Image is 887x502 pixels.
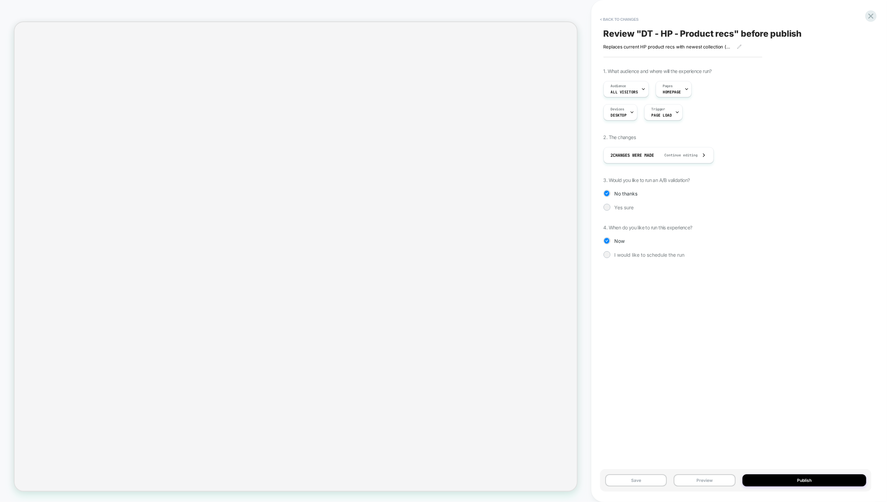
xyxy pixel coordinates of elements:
button: < Back to changes [597,14,642,25]
span: Pages [663,84,673,89]
span: Page Load [652,113,672,118]
span: DESKTOP [611,113,627,118]
span: Yes sure [615,204,634,210]
button: Save [605,474,667,486]
span: Review " DT - HP - Product recs " before publish [604,28,802,39]
span: Audience [611,84,626,89]
span: 1. What audience and where will the experience run? [604,68,712,74]
span: Devices [611,107,624,112]
span: 4. When do you like to run this experience? [604,225,692,230]
span: HOMEPAGE [663,90,681,94]
span: 2 Changes were made [611,153,654,158]
span: Trigger [652,107,665,112]
span: Continue editing [658,153,698,157]
span: I would like to schedule the run [615,252,685,258]
span: 2. The changes [604,134,636,140]
span: Replaces current HP product recs with newest collection (pre fall 2025) [604,44,732,49]
button: Preview [674,474,736,486]
span: Now [615,238,625,244]
span: 3. Would you like to run an A/B validation? [604,177,690,183]
span: All Visitors [611,90,638,94]
button: Publish [743,474,866,486]
span: No thanks [615,191,638,197]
